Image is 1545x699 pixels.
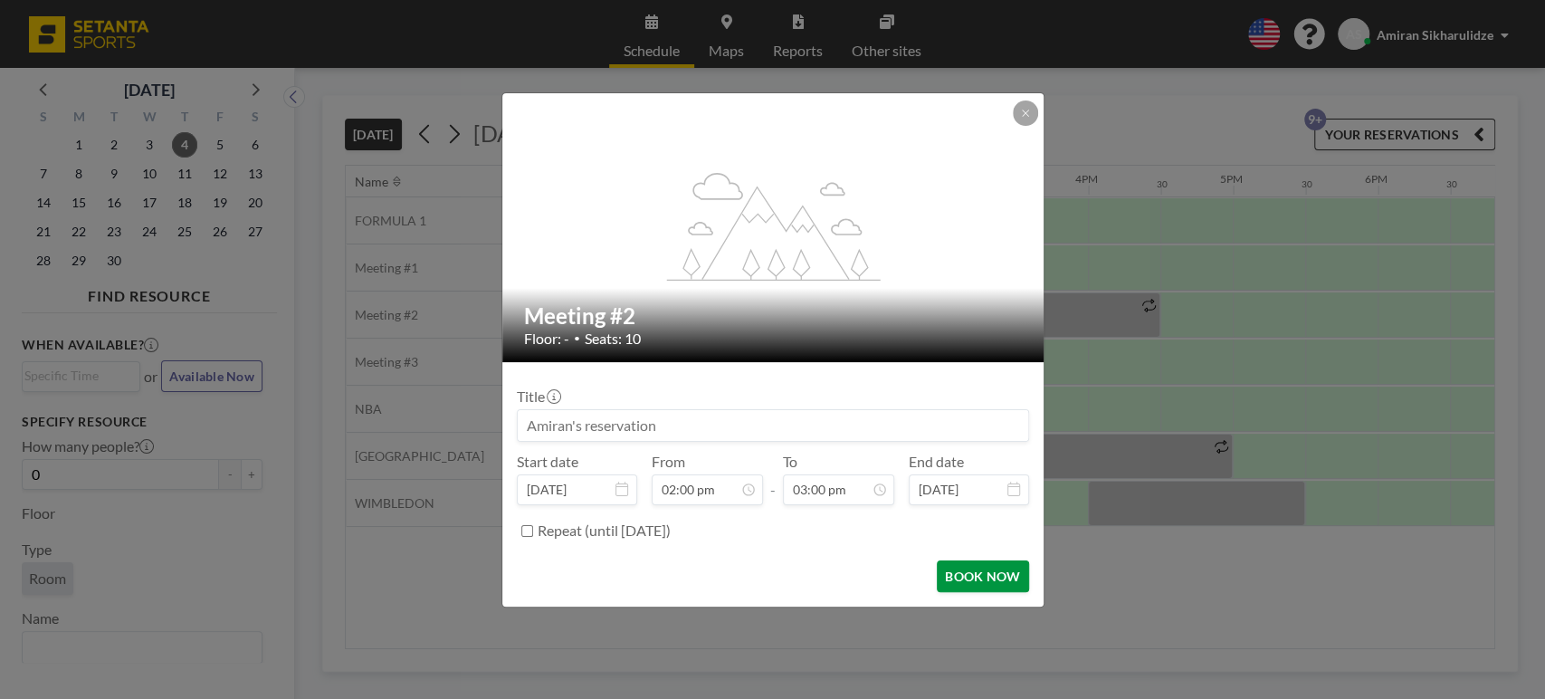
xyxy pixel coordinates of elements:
[937,560,1028,592] button: BOOK NOW
[524,330,569,348] span: Floor: -
[652,453,685,471] label: From
[518,410,1028,441] input: Amiran's reservation
[909,453,964,471] label: End date
[524,302,1024,330] h2: Meeting #2
[538,522,671,540] label: Repeat (until [DATE])
[770,459,776,499] span: -
[517,453,578,471] label: Start date
[517,388,559,406] label: Title
[666,171,880,280] g: flex-grow: 1.2;
[783,453,797,471] label: To
[585,330,641,348] span: Seats: 10
[574,331,580,345] span: •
